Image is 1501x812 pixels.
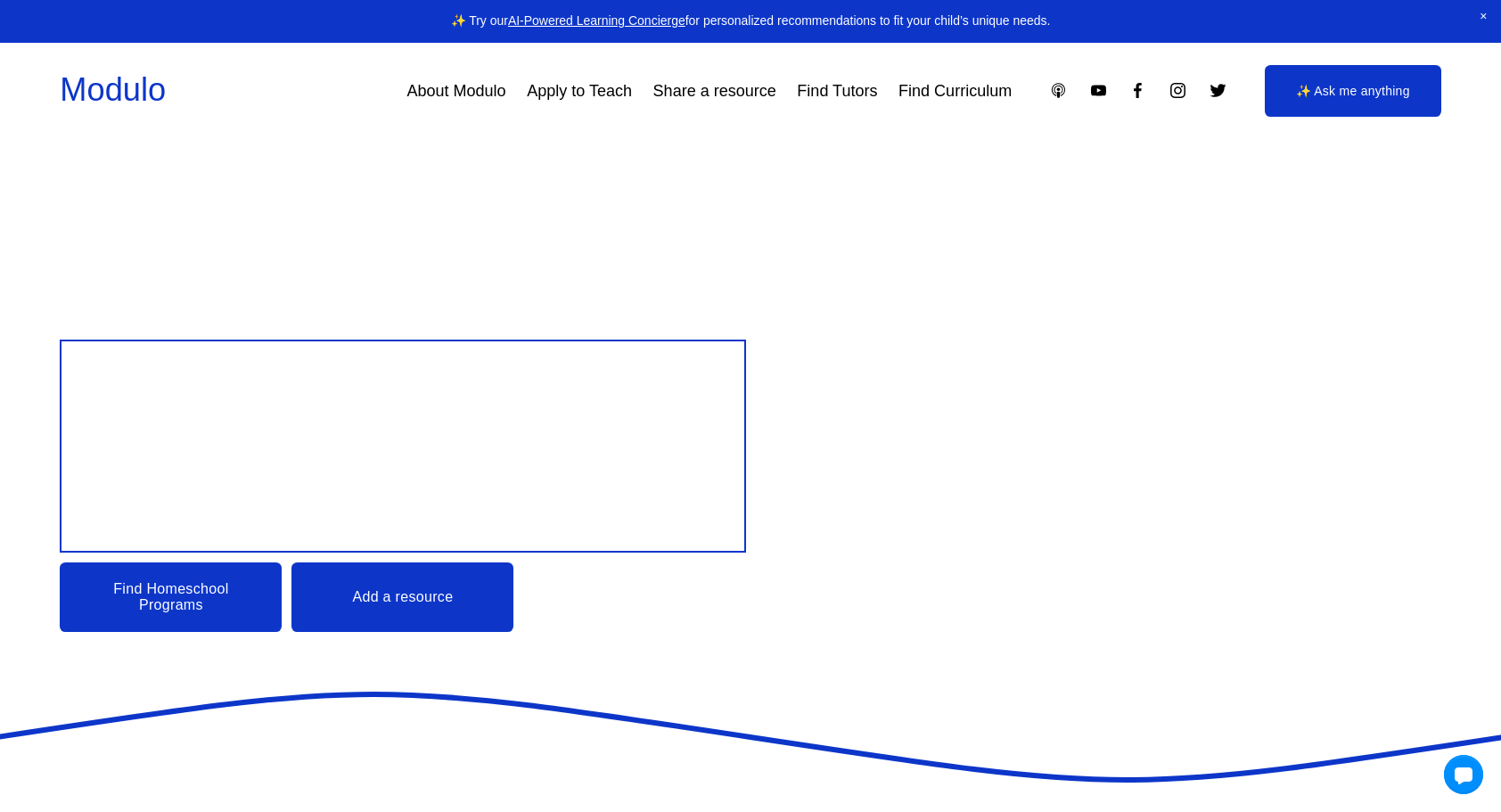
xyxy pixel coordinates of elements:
a: Apple Podcasts [1049,81,1068,100]
span: Design your child’s Education [82,365,673,525]
a: Facebook [1128,81,1147,100]
a: AI-Powered Learning Concierge [508,13,685,28]
a: Instagram [1169,81,1187,100]
a: Find Tutors [797,75,877,107]
a: Add a resource [291,562,513,632]
a: Share a resource [653,75,776,107]
a: ✨ Ask me anything [1265,65,1441,117]
a: Find Curriculum [898,75,1012,107]
a: About Modulo [406,75,505,107]
a: Twitter [1209,81,1227,100]
a: YouTube [1089,81,1108,100]
a: Modulo [60,71,166,108]
a: Find Homeschool Programs [60,562,282,632]
a: Apply to Teach [527,75,632,107]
